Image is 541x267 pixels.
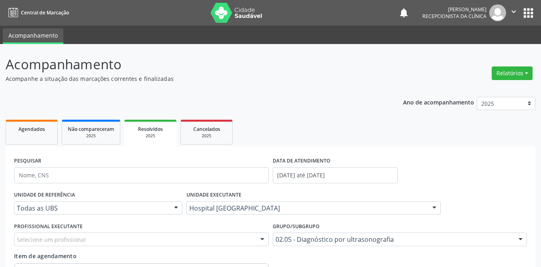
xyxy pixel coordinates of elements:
[489,4,506,21] img: img
[189,204,425,212] span: Hospital [GEOGRAPHIC_DATA]
[14,167,269,183] input: Nome, CNS
[422,6,486,13] div: [PERSON_NAME]
[398,7,409,18] button: notifications
[3,28,63,44] a: Acompanhamento
[273,220,320,233] label: Grupo/Subgrupo
[403,97,474,107] p: Ano de acompanhamento
[68,126,114,132] span: Não compareceram
[18,126,45,132] span: Agendados
[506,4,521,21] button: 
[138,126,163,132] span: Resolvidos
[6,6,69,19] a: Central de Marcação
[273,167,398,183] input: Selecione um intervalo
[276,235,511,243] span: 02.05 - Diagnóstico por ultrasonografia
[6,54,377,74] p: Acompanhamento
[186,189,241,201] label: UNIDADE EXECUTANTE
[68,133,114,139] div: 2025
[422,13,486,20] span: Recepcionista da clínica
[521,6,535,20] button: apps
[492,66,533,80] button: Relatórios
[273,155,330,167] label: DATA DE ATENDIMENTO
[17,204,166,212] span: Todas as UBS
[186,133,227,139] div: 2025
[14,189,75,201] label: UNIDADE DE REFERÊNCIA
[14,252,77,260] span: Item de agendamento
[6,74,377,83] p: Acompanhe a situação das marcações correntes e finalizadas
[509,7,518,16] i: 
[21,9,69,16] span: Central de Marcação
[17,235,86,244] span: Selecione um profissional
[14,220,83,233] label: PROFISSIONAL EXECUTANTE
[130,133,171,139] div: 2025
[193,126,220,132] span: Cancelados
[14,155,41,167] label: PESQUISAR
